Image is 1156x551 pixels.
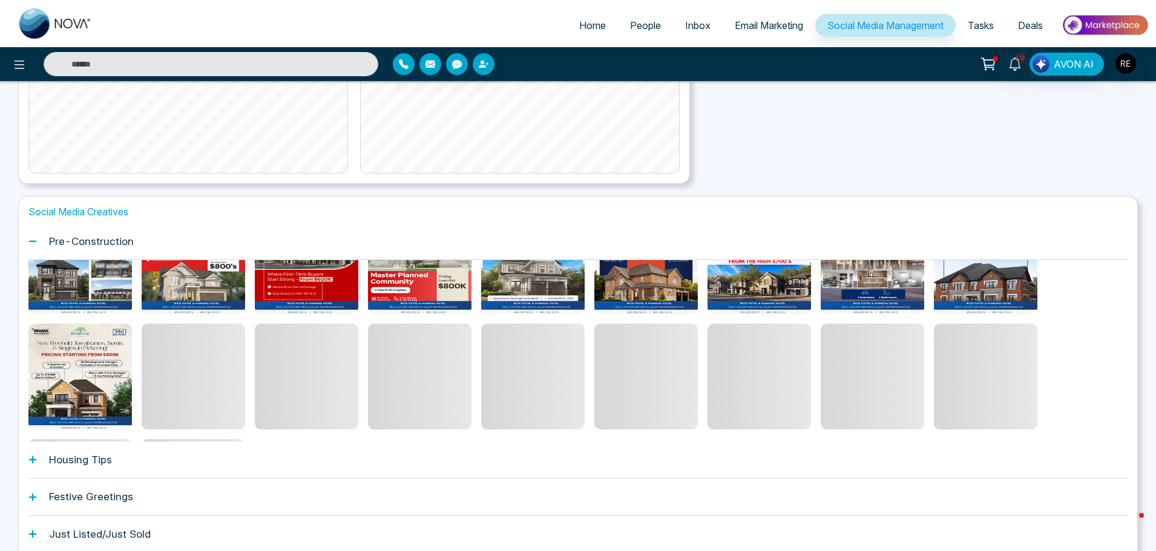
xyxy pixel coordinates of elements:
button: AVON AI [1030,53,1104,76]
span: Tasks [968,19,994,31]
h1: Festive Greetings [49,491,133,503]
h1: Pre-Construction [49,235,134,247]
a: Inbox [673,14,723,37]
a: Home [567,14,618,37]
span: People [630,19,661,31]
a: Deals [1006,14,1055,37]
h1: Housing Tips [49,454,112,466]
img: Market-place.gif [1061,11,1149,39]
iframe: Intercom live chat [1115,510,1144,539]
a: Tasks [956,14,1006,37]
span: 10 [1015,53,1026,64]
img: User Avatar [1115,53,1136,74]
span: Inbox [685,19,711,31]
span: Deals [1018,19,1043,31]
a: 10 [1000,53,1030,74]
img: Nova CRM Logo [19,8,92,39]
span: Social Media Management [827,19,944,31]
a: Email Marketing [723,14,815,37]
span: AVON AI [1054,57,1094,71]
h1: Social Media Creatives [28,206,1128,218]
span: Home [579,19,606,31]
a: Social Media Management [815,14,956,37]
h1: Just Listed/Just Sold [49,528,151,540]
img: Lead Flow [1033,56,1049,73]
span: Email Marketing [735,19,803,31]
a: People [618,14,673,37]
